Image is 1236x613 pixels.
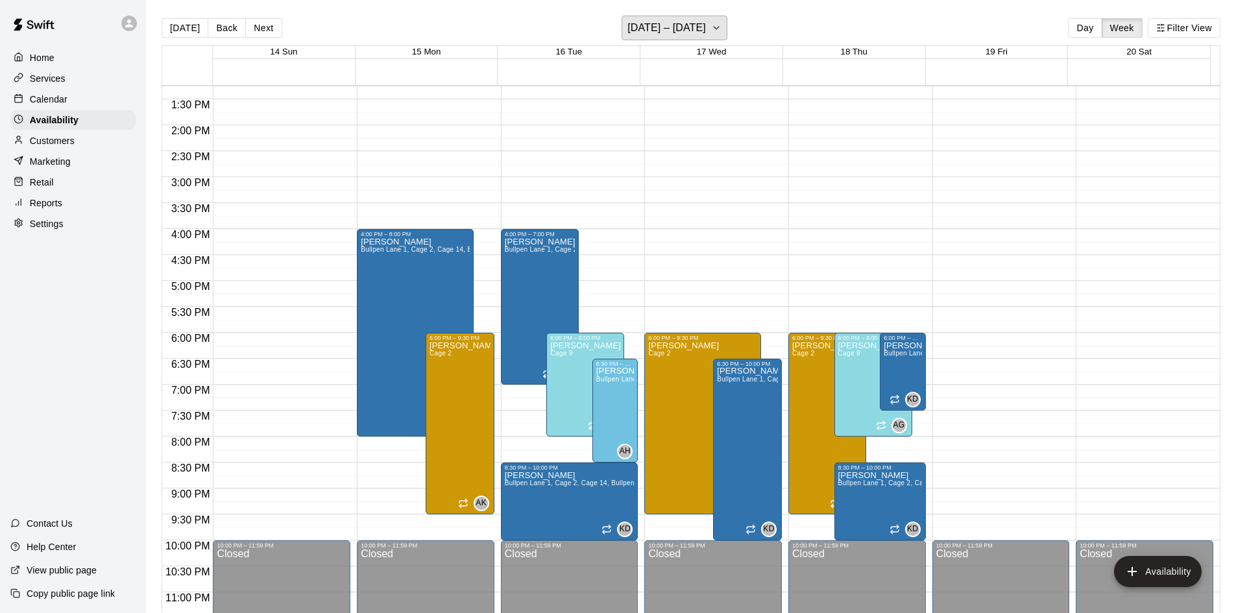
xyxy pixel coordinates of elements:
div: Keith Daly [905,522,921,537]
span: 8:00 PM [168,437,213,448]
button: 16 Tue [555,47,582,56]
div: Settings [10,214,136,234]
div: Austin Hinkle [617,444,633,459]
p: Marketing [30,155,71,168]
div: 6:00 PM – 7:30 PM [884,335,922,341]
span: 9:00 PM [168,488,213,499]
button: 19 Fri [986,47,1008,56]
div: 4:00 PM – 8:00 PM [361,231,470,237]
p: Help Center [27,540,76,553]
span: AG [893,419,904,432]
span: 10:30 PM [162,566,213,577]
div: 10:00 PM – 11:59 PM [1080,542,1209,549]
span: AK [476,497,487,510]
span: Cage 9 [838,350,860,357]
span: 5:30 PM [168,307,213,318]
div: 10:00 PM – 11:59 PM [792,542,922,549]
span: KD [907,523,918,536]
div: 6:00 PM – 8:00 PM [838,335,908,341]
span: Cage 2 [792,350,814,357]
p: Retail [30,176,54,189]
button: Day [1068,18,1102,38]
div: 4:00 PM – 7:00 PM [505,231,575,237]
p: Availability [30,114,79,126]
button: add [1114,556,1202,587]
div: 6:30 PM – 10:00 PM: Available [713,359,782,540]
p: Contact Us [27,517,73,530]
span: 8:30 PM [168,463,213,474]
div: Keith Daly [761,522,777,537]
span: Recurring availability [588,420,598,431]
span: Recurring availability [890,524,900,535]
div: Retail [10,173,136,192]
div: 6:30 PM – 8:30 PM: Available [592,359,638,463]
div: 6:00 PM – 8:00 PM [550,335,620,341]
a: Home [10,48,136,67]
span: 2:30 PM [168,151,213,162]
div: 6:30 PM – 10:00 PM [717,361,778,367]
p: Home [30,51,55,64]
span: KD [907,393,918,406]
a: Services [10,69,136,88]
span: 7:30 PM [168,411,213,422]
span: 4:30 PM [168,255,213,266]
p: View public page [27,564,97,577]
span: Recurring availability [745,524,756,535]
div: Keith Daly [905,392,921,407]
a: Reports [10,193,136,213]
span: 6:30 PM [168,359,213,370]
div: 6:00 PM – 9:30 PM: Available [426,333,494,514]
span: Cage 2 [648,350,670,357]
div: 10:00 PM – 11:59 PM [936,542,1066,549]
button: 20 Sat [1126,47,1152,56]
span: Recurring availability [830,498,840,509]
p: Copy public page link [27,587,115,600]
span: 4:00 PM [168,229,213,240]
span: 17 Wed [697,47,727,56]
a: Marketing [10,152,136,171]
span: Recurring availability [876,420,886,431]
span: 9:30 PM [168,514,213,525]
div: 8:30 PM – 10:00 PM: Available [834,463,926,540]
span: 6:00 PM [168,333,213,344]
button: 15 Mon [412,47,441,56]
button: Filter View [1148,18,1220,38]
div: 6:00 PM – 9:30 PM [430,335,491,341]
div: 8:30 PM – 10:00 PM: Available [501,463,638,540]
button: 14 Sun [270,47,297,56]
button: 18 Thu [841,47,867,56]
span: 7:00 PM [168,385,213,396]
div: Keith Daly [617,522,633,537]
div: 10:00 PM – 11:59 PM [505,542,635,549]
div: 6:30 PM – 8:30 PM [596,361,635,367]
button: [DATE] [162,18,208,38]
span: Recurring availability [890,394,900,405]
span: 10:00 PM [162,540,213,551]
a: Availability [10,110,136,130]
p: Reports [30,197,62,210]
div: 6:00 PM – 9:30 PM [792,335,862,341]
div: 8:30 PM – 10:00 PM [505,464,635,471]
div: Ashley Gardner [891,418,907,433]
span: 11:00 PM [162,592,213,603]
p: Services [30,72,66,85]
span: 1:30 PM [168,99,213,110]
div: 6:00 PM – 7:30 PM: Available [880,333,926,411]
button: Back [208,18,246,38]
span: Cage 9 [550,350,572,357]
div: 4:00 PM – 8:00 PM: Available [357,229,474,437]
div: 6:00 PM – 9:30 PM [648,335,757,341]
button: Next [245,18,282,38]
div: Calendar [10,90,136,109]
div: Customers [10,131,136,150]
span: Bullpen Lane 1, Cage 2, Cage 14, Bullpen Lane 2, Cage 3, Cage 4, Cage 5, Cage 9, Cage 11, Cage 12... [505,246,988,253]
span: 3:00 PM [168,177,213,188]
